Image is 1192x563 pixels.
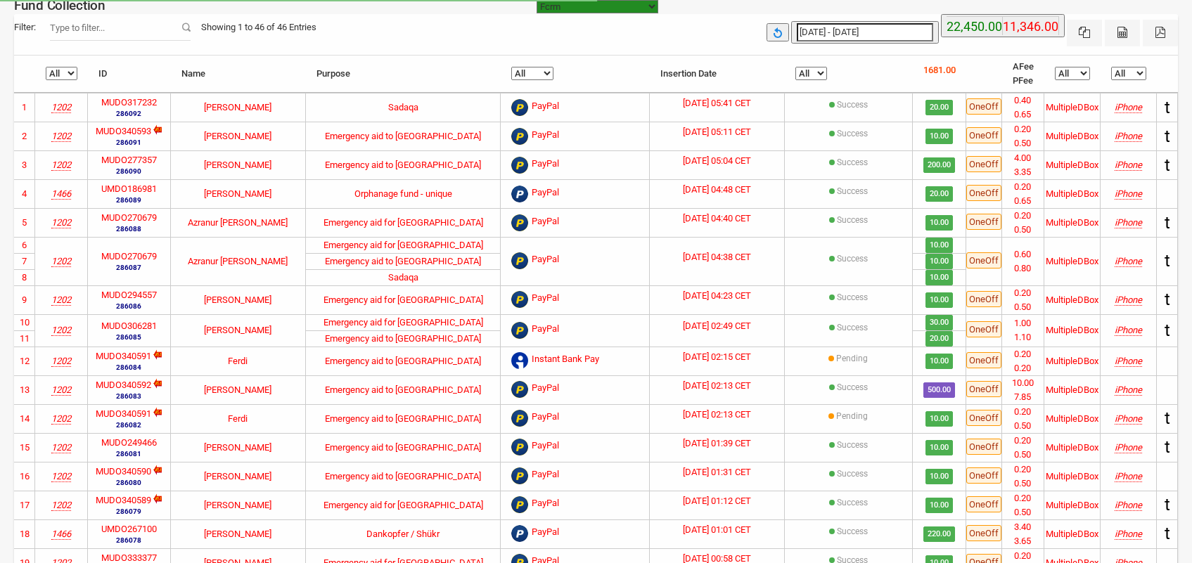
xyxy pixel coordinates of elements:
td: [PERSON_NAME] [171,150,306,179]
td: 17 [14,491,35,519]
span: OneOff [966,352,1001,368]
li: 1.00 [1002,316,1044,330]
span: t [1165,127,1170,146]
td: 12 [14,347,35,375]
small: 286089 [101,195,157,205]
span: 20.00 [925,100,954,115]
div: MultipleDBox [1046,441,1098,455]
div: MultipleDBox [1046,101,1098,115]
span: OneOff [966,127,1001,143]
div: MultipleDBox [1046,254,1098,268]
li: 0.50 [1002,419,1044,433]
td: 4 [14,179,35,208]
span: 220.00 [923,526,956,542]
i: Musaid e.V. [51,295,71,305]
li: 0.50 [1002,136,1044,150]
li: 0.50 [1002,300,1044,314]
i: Mozilla/5.0 (iPhone; CPU iPhone OS 18_5 like Mac OS X) AppleWebKit/605.1.15 (KHTML, like Gecko) V... [1115,256,1142,266]
span: t [1165,290,1170,309]
li: 0.60 [1002,247,1044,261]
li: 3.40 [1002,520,1044,534]
div: MultipleDBox [1046,323,1098,337]
span: OneOff [966,252,1001,268]
div: MultipleDBox [1046,470,1098,484]
i: Musaid e.V. [51,384,71,395]
i: Musaid e.V. [51,442,71,453]
label: UMDO267100 [101,522,157,536]
li: 0.20 [1002,180,1044,194]
li: 0.20 [1002,209,1044,223]
span: t [1165,524,1170,543]
button: Excel [1067,20,1102,46]
td: Emergency aid for [GEOGRAPHIC_DATA] [306,237,501,253]
span: 20.00 [925,331,954,347]
i: Mozilla/5.0 (iPhone; CPU iPhone OS 18_6_2 like Mac OS X) AppleWebKit/605.1.15 (KHTML, like Gecko)... [1115,102,1142,112]
span: t [1165,98,1170,117]
span: PayPal [532,99,559,116]
div: MultipleDBox [1046,129,1098,143]
small: 286080 [96,477,162,488]
label: [DATE] 01:39 CET [683,436,751,451]
small: 286082 [96,420,162,430]
span: 20.00 [925,186,954,202]
label: MUDO317232 [101,96,157,110]
td: [PERSON_NAME] [171,462,306,491]
li: 0.20 [1002,405,1044,419]
li: 3.35 [1002,165,1044,179]
small: 286083 [96,391,162,401]
li: 0.20 [1002,462,1044,477]
td: 8 [14,269,35,285]
small: 286079 [96,506,162,517]
label: MUDO249466 [101,436,157,450]
td: Emergency aid to [GEOGRAPHIC_DATA] [306,330,501,347]
td: Emergency aid for [GEOGRAPHIC_DATA] [306,285,501,314]
img: new-dl.gif [151,124,162,135]
th: Name [171,56,306,93]
span: Instant Bank Pay [532,352,599,369]
label: MUDO340591 [96,407,151,421]
td: [PERSON_NAME] [171,93,306,122]
div: MultipleDBox [1046,158,1098,172]
td: [PERSON_NAME] [171,179,306,208]
label: UMDO186981 [101,182,157,196]
span: t [1165,213,1170,233]
li: 0.65 [1002,194,1044,208]
label: [DATE] 05:41 CET [683,96,751,110]
td: 10 [14,314,35,330]
span: PayPal [532,252,559,269]
span: PayPal [532,496,559,513]
label: MUDO340590 [96,465,151,479]
i: Mozilla/5.0 (iPhone; CPU iPhone OS 17_6_1 like Mac OS X) AppleWebKit/605.1.15 (KHTML, like Gecko)... [1115,529,1142,539]
i: Mozilla/5.0 (iPhone; CPU iPhone OS 18_1_1 like Mac OS X) AppleWebKit/605.1.15 (KHTML, like Gecko)... [1115,500,1142,510]
span: PayPal [532,291,559,308]
small: 286081 [101,448,157,459]
i: Musaid e.V. [51,131,71,141]
i: Musaid e.V. [51,471,71,481]
td: Emergency aid to [GEOGRAPHIC_DATA] [306,404,501,433]
label: Pending [836,410,868,422]
span: 10.00 [925,498,954,513]
li: 0.20 [1002,347,1044,361]
button: Pdf [1143,20,1178,46]
label: 11,346.00 [1003,17,1058,37]
label: [DATE] 02:13 CET [683,408,751,422]
li: 0.40 [1002,93,1044,108]
li: 0.20 [1002,361,1044,375]
label: Success [837,439,868,451]
label: [DATE] 04:23 CET [683,289,751,303]
td: Emergency aid for [GEOGRAPHIC_DATA] [306,491,501,519]
span: 500.00 [923,382,956,398]
td: Sadaqa [306,269,501,285]
div: MultipleDBox [1046,216,1098,230]
img: new-dl.gif [151,407,162,418]
span: t [1165,495,1170,515]
td: Azranur [PERSON_NAME] [171,237,306,285]
span: PayPal [532,157,559,174]
i: Musaid e.V. [51,413,71,424]
label: Success [837,156,868,169]
li: 0.65 [1002,108,1044,122]
label: MUDO340589 [96,493,151,507]
td: 16 [14,462,35,491]
div: MultipleDBox [1046,527,1098,541]
td: 14 [14,404,35,433]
